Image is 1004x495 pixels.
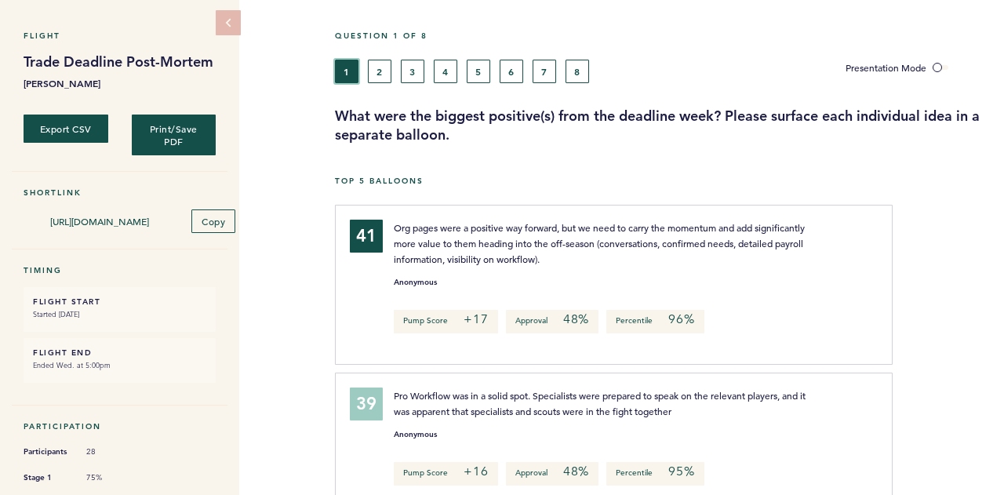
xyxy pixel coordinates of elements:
small: Ended Wed. at 5:00pm [33,358,206,373]
button: 6 [500,60,523,83]
small: Anonymous [394,431,437,439]
h6: FLIGHT END [33,348,206,358]
em: +16 [464,464,488,479]
small: Started [DATE] [33,307,206,322]
p: Approval [506,462,598,486]
span: Participants [24,444,71,460]
button: 8 [566,60,589,83]
button: 5 [467,60,490,83]
span: 75% [86,472,133,483]
p: Pump Score [394,462,497,486]
button: 7 [533,60,556,83]
em: +17 [464,311,488,327]
span: Stage 1 [24,470,71,486]
button: 2 [368,60,391,83]
span: Org pages were a positive way forward, but we need to carry the momentum and add significantly mo... [394,221,807,265]
em: 95% [668,464,694,479]
button: 1 [335,60,358,83]
b: [PERSON_NAME] [24,75,216,91]
small: Anonymous [394,278,437,286]
button: 4 [434,60,457,83]
em: 48% [563,464,589,479]
p: Approval [506,310,598,333]
button: Copy [191,209,235,233]
em: 96% [668,311,694,327]
div: 39 [350,388,383,420]
p: Percentile [606,462,704,486]
h6: FLIGHT START [33,297,206,307]
em: 48% [563,311,589,327]
span: Copy [202,215,225,227]
span: Presentation Mode [846,61,926,74]
h5: Top 5 Balloons [335,176,992,186]
button: Print/Save PDF [132,115,216,155]
h5: Shortlink [24,187,216,198]
span: Pro Workflow was in a solid spot. Specialists were prepared to speak on the relevant players, and... [394,389,808,417]
p: Percentile [606,310,704,333]
div: 41 [350,220,383,253]
h5: Question 1 of 8 [335,31,992,41]
h5: Participation [24,421,216,431]
button: 3 [401,60,424,83]
span: 28 [86,446,133,457]
button: Export CSV [24,115,108,143]
h5: Flight [24,31,216,41]
h3: What were the biggest positive(s) from the deadline week? Please surface each individual idea in ... [335,107,992,144]
p: Pump Score [394,310,497,333]
h1: Trade Deadline Post-Mortem [24,53,216,71]
h5: Timing [24,265,216,275]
